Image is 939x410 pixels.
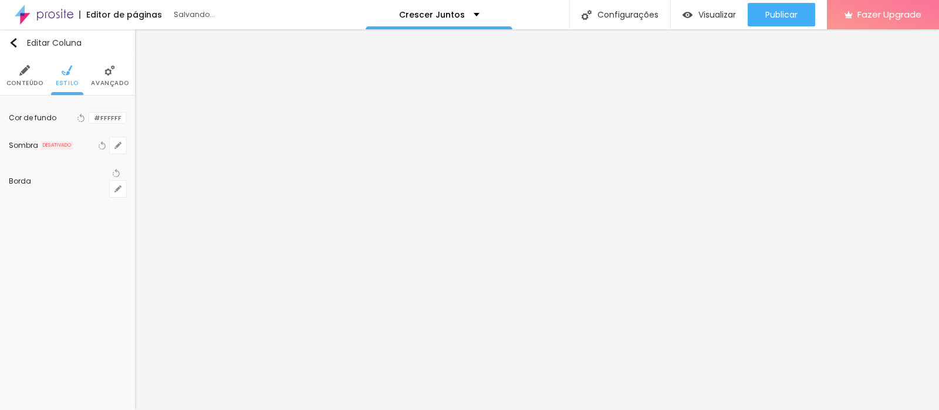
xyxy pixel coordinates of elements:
button: Publicar [748,3,815,26]
div: Editor de páginas [79,11,162,19]
span: Estilo [56,80,79,86]
img: view-1.svg [683,10,693,20]
img: Icone [9,38,18,48]
span: Publicar [765,10,798,19]
img: Icone [582,10,592,20]
p: Crescer Juntos [399,11,465,19]
div: Salvando... [174,11,309,18]
div: Sombra [9,142,38,149]
iframe: Editor [135,29,939,410]
span: Avançado [91,80,129,86]
div: Borda [9,178,110,185]
div: Cor de fundo [9,114,56,121]
span: Visualizar [698,10,736,19]
span: DESATIVADO [40,141,73,150]
span: Fazer Upgrade [857,9,921,19]
button: Visualizar [671,3,748,26]
img: Icone [19,65,30,76]
span: Conteúdo [6,80,43,86]
img: Icone [104,65,115,76]
div: Editar Coluna [9,38,82,48]
img: Icone [62,65,72,76]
